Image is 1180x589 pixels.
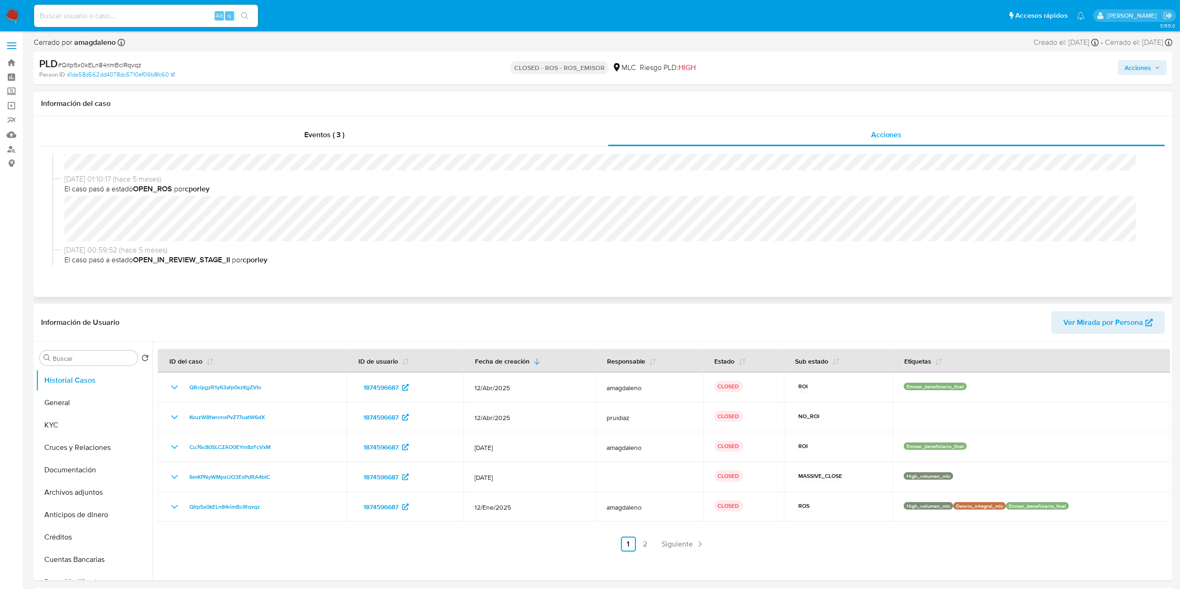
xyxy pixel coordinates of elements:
span: Acciones [1124,60,1151,75]
button: search-icon [235,9,254,22]
h1: Información del caso [41,99,1165,108]
span: [DATE] 01:10:17 (hace 5 meses) [64,174,1150,184]
input: Buscar [53,354,134,363]
b: cporley [243,254,267,265]
a: Salir [1163,11,1173,21]
b: OPEN_IN_REVIEW_STAGE_II [133,254,230,265]
span: Cerrado por [34,37,116,48]
b: amagdaleno [72,37,116,48]
span: # Qitp5x0kELn84rimBclRqvqz [58,60,141,70]
button: Historial Casos [36,369,153,392]
a: Notificaciones [1077,12,1085,20]
button: Anticipos de dinero [36,504,153,526]
b: OPEN_ROS [133,183,172,194]
span: Accesos rápidos [1015,11,1068,21]
span: [DATE] 00:59:52 (hace 5 meses) [64,245,1150,255]
span: HIGH [678,62,696,73]
button: Cruces y Relaciones [36,436,153,459]
button: General [36,392,153,414]
div: Creado el: [DATE] [1033,37,1099,48]
span: - [1101,37,1103,48]
input: Buscar usuario o caso... [34,10,258,22]
h1: Información de Usuario [41,318,119,327]
span: Alt [216,11,223,20]
button: KYC [36,414,153,436]
b: Person ID [39,70,65,79]
button: Volver al orden por defecto [141,354,149,365]
button: Créditos [36,526,153,548]
b: PLD [39,56,58,71]
p: CLOSED - ROS - ROS_EMISOR [510,61,608,74]
button: Documentación [36,459,153,481]
span: Ver Mirada por Persona [1063,311,1143,334]
button: Ver Mirada por Persona [1051,311,1165,334]
div: MLC [612,63,636,73]
div: Cerrado el: [DATE] [1105,37,1173,48]
span: El caso pasó a estado por [64,255,1150,265]
button: Acciones [1118,60,1167,75]
span: s [228,11,231,20]
a: d1da58d562dd4078dc5710ef09b8fc60 [67,70,175,79]
p: nicolas.luzardo@mercadolibre.com [1107,11,1160,20]
button: Buscar [43,354,51,362]
span: Acciones [871,129,902,140]
span: Riesgo PLD: [640,63,696,73]
span: El caso pasó a estado por [64,184,1150,194]
button: Archivos adjuntos [36,481,153,504]
button: Cuentas Bancarias [36,548,153,571]
span: Eventos ( 3 ) [304,129,344,140]
b: cporley [185,183,209,194]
